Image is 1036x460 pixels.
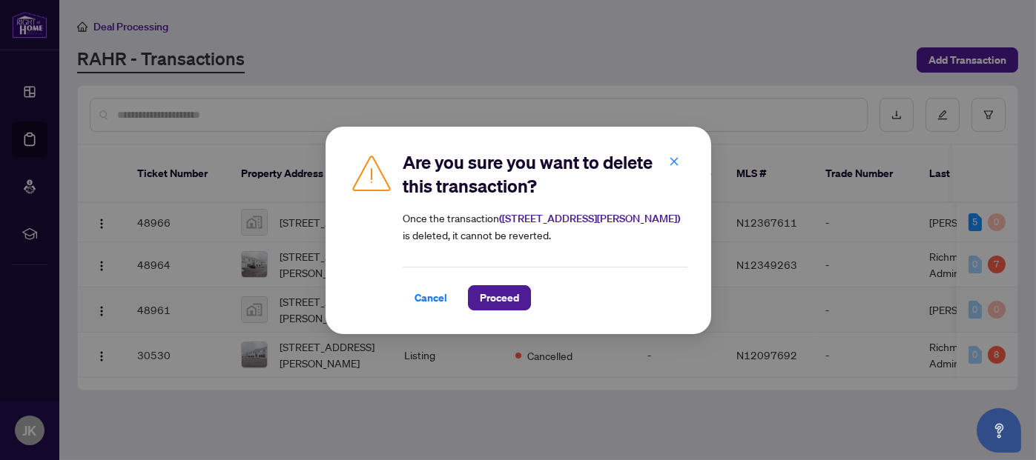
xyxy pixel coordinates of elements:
strong: ( [STREET_ADDRESS][PERSON_NAME] ) [499,212,680,225]
span: Cancel [415,286,447,310]
span: close [669,156,679,166]
h2: Are you sure you want to delete this transaction? [403,150,687,198]
button: Cancel [403,285,459,310]
button: Proceed [468,285,531,310]
span: Proceed [480,286,519,310]
article: Once the transaction is deleted, it cannot be reverted. [403,210,687,243]
button: Open asap [977,408,1021,453]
